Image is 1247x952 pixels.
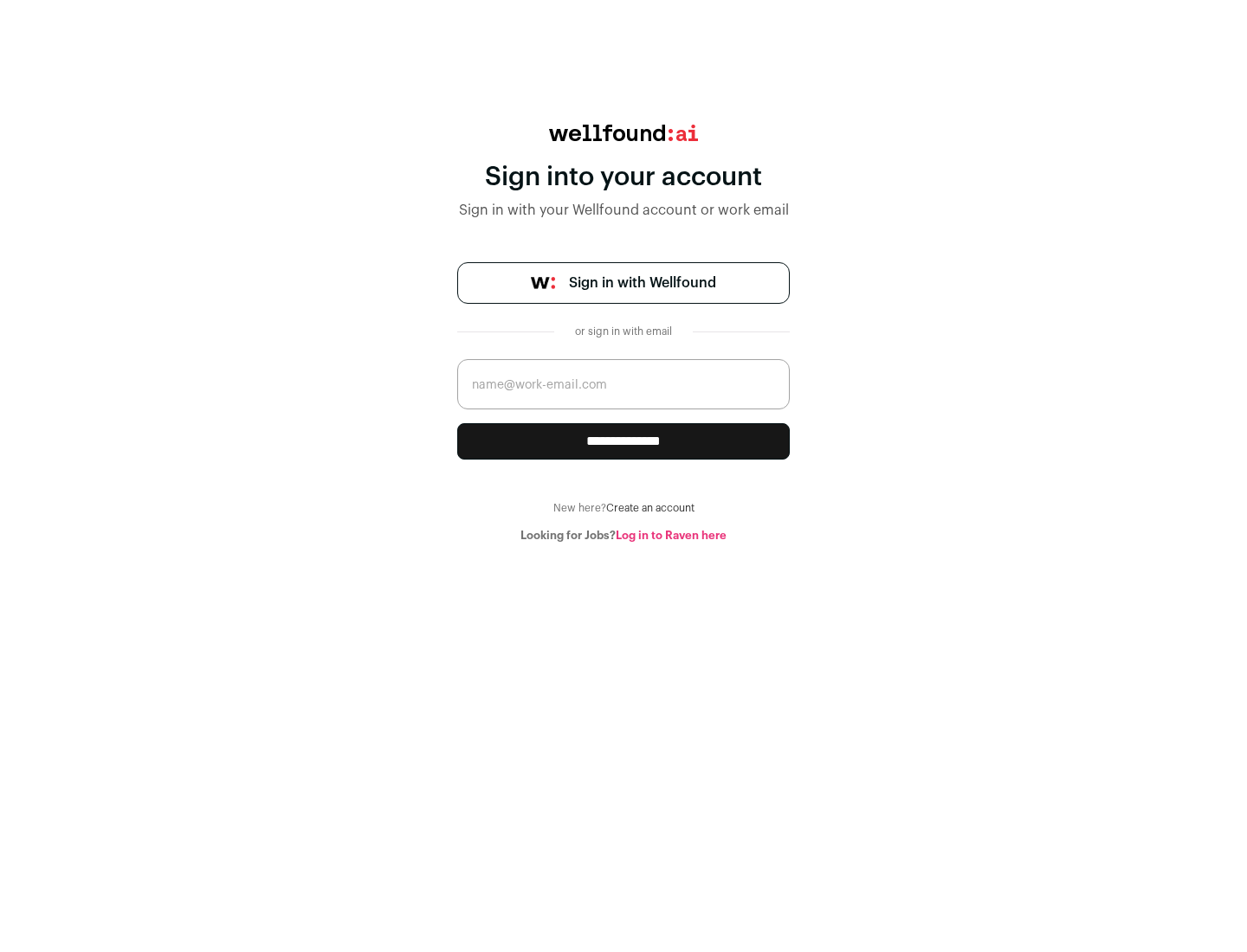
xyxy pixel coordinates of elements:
[569,273,716,293] span: Sign in with Wellfound
[457,200,790,221] div: Sign in with your Wellfound account or work email
[457,359,790,409] input: name@work-email.com
[616,530,727,541] a: Log in to Raven here
[568,325,679,338] div: or sign in with email
[457,529,790,543] div: Looking for Jobs?
[531,277,555,289] img: wellfound-symbol-flush-black-fb3c872781a75f747ccb3a119075da62bfe97bd399995f84a933054e44a575c4.png
[606,503,695,513] a: Create an account
[457,162,790,193] div: Sign into your account
[457,262,790,304] a: Sign in with Wellfound
[549,125,698,141] img: wellfound:ai
[457,501,790,515] div: New here?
